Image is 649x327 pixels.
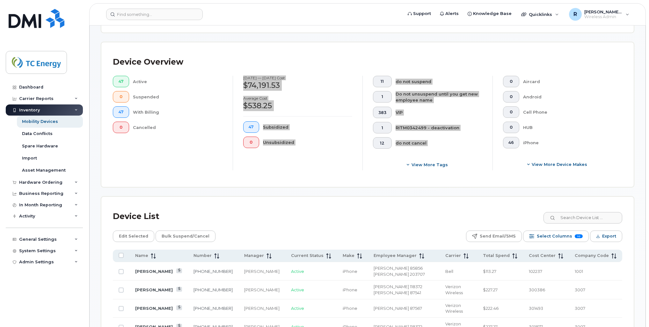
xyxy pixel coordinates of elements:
span: Edit Selected [119,231,148,241]
span: Make [343,253,354,259]
span: Current Status [291,253,324,259]
span: Wireless Admin [584,14,623,19]
div: Unsubsidized [263,137,352,148]
span: Support [413,11,431,17]
span: 1 [378,94,386,99]
span: 383 [378,110,386,115]
button: 1 [373,91,392,103]
button: 46 [503,137,520,148]
span: Knowledge Base [473,11,512,17]
div: VIP [396,107,482,118]
div: [PERSON_NAME] [244,305,280,311]
span: Active [291,269,304,274]
div: Quicklinks [517,8,563,21]
span: 0 [118,125,124,130]
div: do not suspend [396,76,482,87]
span: $113.27 [483,269,496,274]
iframe: Messenger Launcher [621,299,644,322]
h4: [DATE] — [DATE] cost [243,76,353,80]
div: Aircard [523,76,612,87]
span: 0 [508,79,514,84]
span: Send Email/SMS [480,231,516,241]
div: [PERSON_NAME] 118372 [374,284,434,290]
span: $222.46 [483,306,499,311]
a: [PHONE_NUMBER] [193,287,233,292]
div: iPhone [523,137,612,148]
span: 1001 [575,269,583,274]
span: Number [193,253,212,259]
span: View more tags [412,162,448,168]
span: 47 [118,79,124,84]
button: 12 [373,137,392,149]
span: 11 [378,79,386,84]
span: $227.27 [483,287,498,292]
span: 102237 [529,269,542,274]
button: 47 [243,121,259,133]
div: Android [523,91,612,103]
button: 383 [373,107,392,118]
span: 1 [378,125,386,131]
a: Knowledge Base [463,7,516,20]
span: 3007 [575,287,585,292]
button: 0 [113,122,129,133]
span: Bulk Suspend/Cancel [162,231,209,241]
button: Send Email/SMS [466,231,522,242]
div: HUB [523,122,612,133]
span: R [573,11,577,18]
input: Search Device List ... [543,212,622,224]
span: 0 [508,125,514,130]
span: Employee Manager [374,253,417,259]
button: View More Device Makes [503,159,612,170]
span: Company Code [575,253,609,259]
button: 47 [113,76,129,87]
a: [PHONE_NUMBER] [193,269,233,274]
div: Active [133,76,222,87]
span: Manager [244,253,264,259]
a: View Last Bill [176,305,182,310]
div: Cancelled [133,122,222,133]
button: 0 [503,91,520,103]
span: iPhone [343,287,357,292]
div: [PERSON_NAME] 87567 [374,305,434,311]
span: 0 [248,140,254,145]
a: [PERSON_NAME] [135,287,173,292]
span: 0 [118,94,124,99]
div: Suspended [133,91,222,103]
div: $538.25 [243,100,353,111]
span: 10 [575,234,583,238]
button: View more tags [373,159,482,170]
span: 0 [508,94,514,99]
button: 47 [113,106,129,118]
span: Quicklinks [529,12,552,17]
a: [PERSON_NAME] [135,269,173,274]
div: roberto_aviles@tcenergy.com [565,8,634,21]
button: Export [590,231,622,242]
div: [PERSON_NAME] 87541 [374,290,434,296]
a: View Last Bill [176,287,182,292]
span: Active [291,306,304,311]
span: 300386 [529,287,545,292]
span: View More Device Makes [532,161,587,167]
button: Select Columns 10 [523,231,589,242]
div: [PERSON_NAME] 85856 [374,265,434,271]
div: RITM0342499 - deactivation [396,122,482,133]
a: [PHONE_NUMBER] [193,306,233,311]
div: Device Overview [113,54,183,70]
span: Verizon Wireless [445,284,463,295]
span: iPhone [343,269,357,274]
span: Export [602,231,616,241]
span: 47 [248,124,254,130]
span: Name [135,253,148,259]
div: Device List [113,208,159,225]
div: Do not unsuspend until you get new employee name [396,91,482,103]
input: Find something... [106,9,203,20]
div: $74,191.53 [243,80,353,91]
span: iPhone [343,306,357,311]
div: do not cancel [396,137,482,149]
button: 0 [113,91,129,103]
a: [PERSON_NAME] [135,306,173,311]
span: 47 [118,110,124,115]
div: [PERSON_NAME] [244,287,280,293]
div: [PERSON_NAME] 203707 [374,271,434,277]
span: [PERSON_NAME][EMAIL_ADDRESS][DOMAIN_NAME] [584,9,623,14]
